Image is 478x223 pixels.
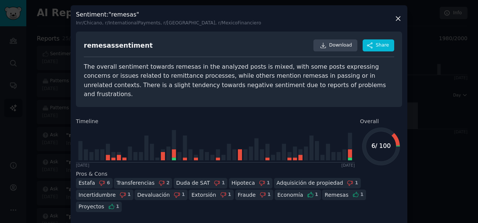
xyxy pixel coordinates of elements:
div: Fraude [238,191,256,199]
div: 1 [360,191,364,198]
div: [DATE] [341,163,355,168]
div: 1 [228,191,231,198]
div: 1 [116,203,120,210]
div: 1 [315,191,318,198]
div: 1 [182,191,185,198]
div: Transferencias [116,179,154,187]
div: In r/Chicano, r/InternationalPayments, r/[GEOGRAPHIC_DATA], r/MexicoFinanciero [76,20,261,27]
div: Economía [277,191,303,199]
div: Duda de SAT [176,179,210,187]
div: [DATE] [76,163,89,168]
div: Extorsión [191,191,216,199]
div: 1 [267,180,270,187]
div: Proyectos [79,203,104,211]
span: Download [329,42,352,49]
text: 6 / 100 [371,142,390,149]
div: 1 [268,191,271,198]
div: Hipoteca [231,179,255,187]
span: Share [376,42,389,49]
div: 6 [107,180,110,187]
div: 1 [127,191,131,198]
div: The overall sentiment towards remesas in the analyzed posts is mixed, with some posts expressing ... [84,62,394,99]
div: Estafa [79,179,95,187]
h3: Sentiment : "remesas" [76,11,261,26]
div: 1 [222,180,225,187]
span: Overall [360,118,379,125]
div: 1 [355,180,358,187]
div: Incertidumbre [79,191,116,199]
div: Devaluación [137,191,170,199]
span: Timeline [76,118,98,125]
div: 2 [166,180,170,187]
button: Share [363,39,394,51]
a: Download [313,39,357,51]
div: remesas sentiment [84,41,153,50]
span: Pros & Cons [76,171,107,177]
div: Adquisición de propiedad [277,179,343,187]
div: Remesas [325,191,348,199]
